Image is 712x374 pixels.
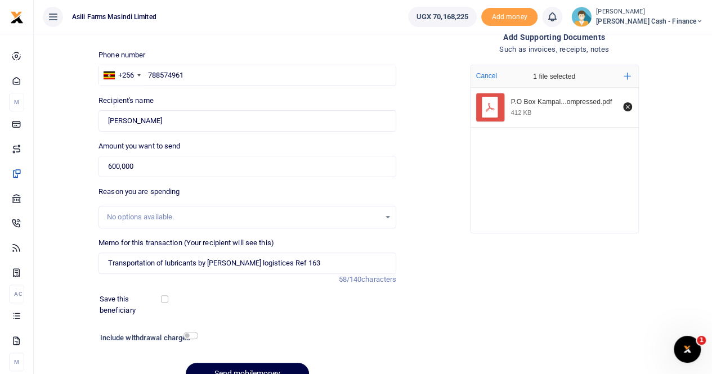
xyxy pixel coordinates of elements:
span: Add money [481,8,538,26]
span: 1 [697,336,706,345]
div: No options available. [107,211,380,223]
li: M [9,93,24,111]
small: [PERSON_NAME] [596,7,703,17]
li: M [9,353,24,371]
button: Cancel [473,69,500,83]
input: Enter extra information [98,253,396,274]
span: [PERSON_NAME] Cash - Finance [596,16,703,26]
label: Recipient's name [98,95,154,106]
img: profile-user [571,7,592,27]
div: File Uploader [470,65,639,233]
li: Ac [9,285,24,303]
div: 1 file selected [507,65,602,88]
a: logo-small logo-large logo-large [10,12,24,21]
span: characters [361,275,396,283]
input: Enter phone number [98,65,396,86]
li: Toup your wallet [481,8,538,26]
span: Asili Farms Masindi Limited [68,12,161,22]
button: Add more files [619,68,635,84]
iframe: Intercom live chat [674,336,701,363]
label: Amount you want to send [98,141,180,152]
label: Save this beneficiary [100,294,163,316]
a: Add money [481,12,538,20]
h4: Add supporting Documents [405,31,703,43]
label: Reason you are spending [98,186,180,197]
label: Memo for this transaction (Your recipient will see this) [98,237,274,249]
h4: Such as invoices, receipts, notes [405,43,703,56]
img: logo-small [10,11,24,24]
a: profile-user [PERSON_NAME] [PERSON_NAME] Cash - Finance [571,7,703,27]
span: UGX 70,168,225 [417,11,468,22]
button: Remove file [621,101,634,113]
h6: Include withdrawal charges [100,334,193,343]
input: UGX [98,156,396,177]
label: Phone number [98,49,145,61]
div: +256 [118,70,134,81]
span: 58/140 [338,275,361,283]
div: Uganda: +256 [99,65,144,85]
li: Wallet ballance [404,7,481,27]
div: 412 KB [511,109,532,116]
div: P.O Box Kampala-Uganda, Nakawa Next to URA-2_compressed.pdf [511,98,617,107]
input: Loading name... [98,110,396,132]
a: UGX 70,168,225 [408,7,477,27]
